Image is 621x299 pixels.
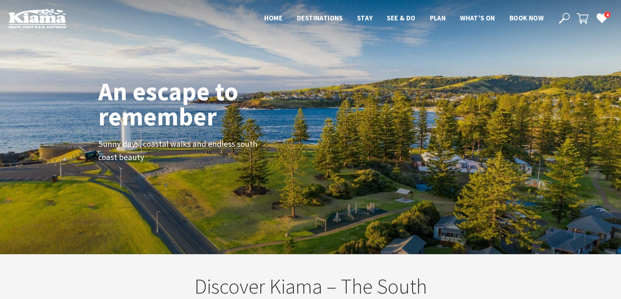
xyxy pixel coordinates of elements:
nav: Main Menu [257,13,551,24]
span: Plan [430,14,446,22]
span: What’s On [460,14,495,22]
span: Home [264,14,283,22]
img: Kiama Logo [9,9,66,28]
h1: An escape to remember [98,79,295,129]
span: Stay [357,14,373,22]
span: 4 [604,11,611,18]
a: 4 [596,13,607,23]
p: Sunny days, coastal walks and endless south coast beauty [98,138,260,164]
span: Book now [509,14,544,22]
span: See & Do [387,14,415,22]
span: Destinations [297,14,343,22]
